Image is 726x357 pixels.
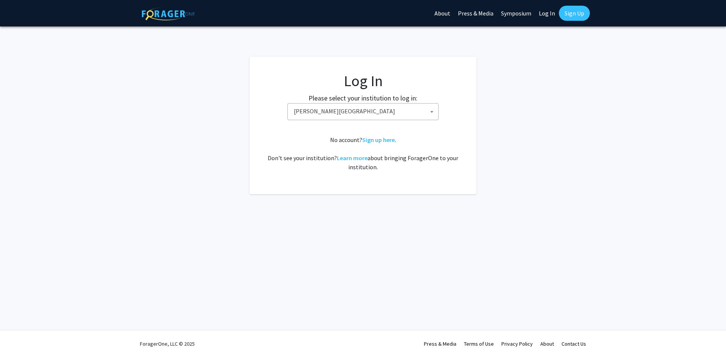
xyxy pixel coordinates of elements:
span: Wayne State University [291,104,438,119]
a: Learn more about bringing ForagerOne to your institution [337,154,368,162]
label: Please select your institution to log in: [309,93,417,103]
a: Press & Media [424,340,456,347]
a: Sign Up [559,6,590,21]
a: About [540,340,554,347]
a: Privacy Policy [501,340,533,347]
img: ForagerOne Logo [142,7,195,20]
a: Terms of Use [464,340,494,347]
a: Contact Us [562,340,586,347]
a: Sign up here [362,136,395,144]
div: No account? . Don't see your institution? about bringing ForagerOne to your institution. [265,135,461,172]
iframe: Chat [6,323,32,351]
span: Wayne State University [287,103,439,120]
h1: Log In [265,72,461,90]
div: ForagerOne, LLC © 2025 [140,331,195,357]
